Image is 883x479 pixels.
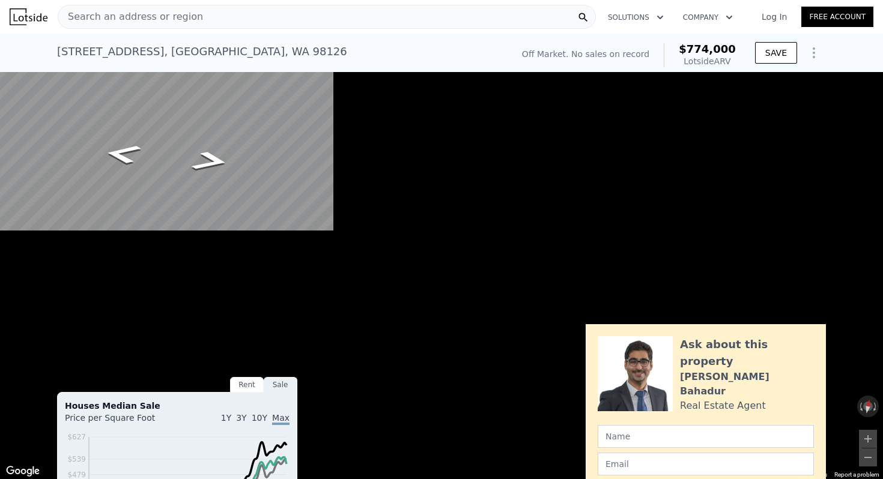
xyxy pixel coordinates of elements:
tspan: $539 [67,455,86,463]
div: Real Estate Agent [680,399,766,413]
div: [PERSON_NAME] Bahadur [680,370,814,399]
button: Show Options [802,41,826,65]
img: Lotside [10,8,47,25]
span: $774,000 [679,43,736,55]
div: [STREET_ADDRESS] , [GEOGRAPHIC_DATA] , WA 98126 [57,43,347,60]
span: Search an address or region [58,10,203,24]
div: Rent [230,377,264,393]
button: Company [673,7,742,28]
span: Max [272,413,290,425]
a: Free Account [801,7,873,27]
input: Name [598,425,814,448]
button: SAVE [755,42,797,64]
input: Email [598,453,814,475]
button: Solutions [598,7,673,28]
div: Off Market. No sales on record [522,48,649,60]
a: Log In [747,11,801,23]
span: 3Y [236,413,246,423]
tspan: $479 [67,471,86,479]
div: Price per Square Foot [65,412,177,431]
div: Ask about this property [680,336,814,370]
span: 1Y [221,413,231,423]
span: 10Y [252,413,267,423]
div: Houses Median Sale [65,400,290,412]
div: Sale [264,377,297,393]
tspan: $627 [67,433,86,441]
div: Lotside ARV [679,55,736,67]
